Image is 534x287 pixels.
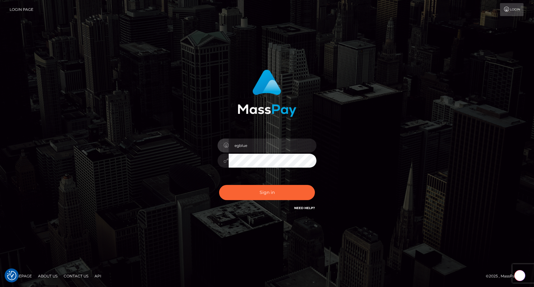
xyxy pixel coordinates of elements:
div: © 2025 , MassPay Inc. [486,273,529,280]
button: Sign in [219,185,315,200]
img: Revisit consent button [7,271,16,280]
a: Contact Us [61,271,91,281]
button: Consent Preferences [7,271,16,280]
a: Login Page [10,3,33,16]
input: Username... [229,139,316,152]
a: Need Help? [294,206,315,210]
img: MassPay Login [238,70,296,117]
a: API [92,271,104,281]
a: Login [500,3,523,16]
a: About Us [36,271,60,281]
a: Homepage [7,271,34,281]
